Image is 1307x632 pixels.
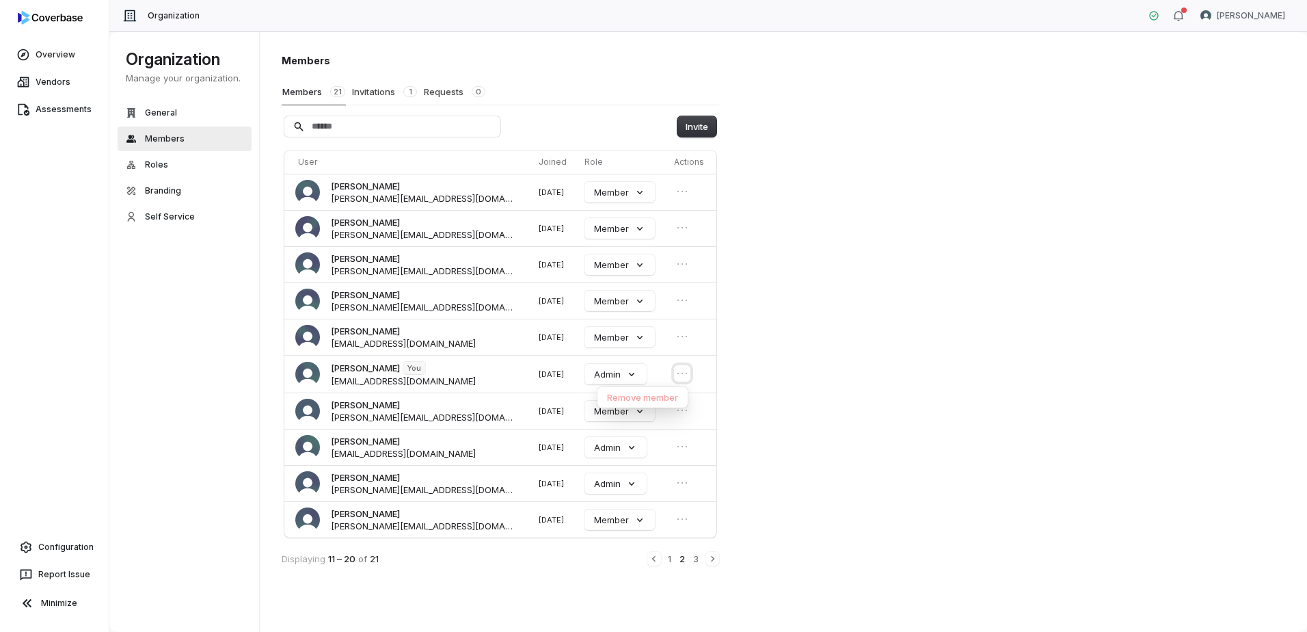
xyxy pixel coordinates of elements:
[674,183,690,200] button: Open menu
[148,10,200,21] span: Organization
[331,447,476,460] span: [EMAIL_ADDRESS][DOMAIN_NAME]
[674,328,690,345] button: Open menu
[282,53,719,68] h1: Members
[145,185,181,196] span: Branding
[674,220,690,236] button: Open menu
[3,97,106,122] a: Assessments
[539,187,564,197] span: [DATE]
[678,551,686,566] button: 2
[3,42,106,67] a: Overview
[1200,10,1211,21] img: Curtis Nohl avatar
[145,211,195,222] span: Self Service
[331,508,400,520] span: [PERSON_NAME]
[282,553,325,564] span: Displaying
[666,551,673,566] button: 1
[295,289,320,313] img: Ryan Jenkins
[295,216,320,241] img: Jason Boland
[126,72,243,84] p: Manage your organization.
[295,471,320,496] img: Michael Violante
[295,508,320,532] img: Michelle Drake
[295,325,320,350] img: Isaac Mousel
[145,133,185,144] span: Members
[282,79,346,105] button: Members
[358,553,367,564] span: of
[331,325,400,337] span: [PERSON_NAME]
[331,484,514,496] span: [PERSON_NAME][EMAIL_ADDRESS][DOMAIN_NAME]
[331,228,514,241] span: [PERSON_NAME][EMAIL_ADDRESS][DOMAIN_NAME]
[18,11,83,25] img: logo-D7KZi-bG.svg
[677,116,716,137] button: Invite
[331,520,514,532] span: [PERSON_NAME][EMAIL_ADDRESS][DOMAIN_NAME]
[674,511,690,527] button: Open menu
[331,265,514,277] span: [PERSON_NAME][EMAIL_ADDRESS][DOMAIN_NAME]
[5,562,103,587] button: Report Issue
[331,301,514,313] span: [PERSON_NAME][EMAIL_ADDRESS][DOMAIN_NAME]
[351,79,418,105] button: Invitations
[669,150,716,174] th: Actions
[331,435,400,447] span: [PERSON_NAME]
[284,150,533,174] th: User
[472,86,485,97] span: 0
[295,399,320,423] img: Adam Hauseman
[539,443,564,452] span: [DATE]
[295,252,320,277] img: Robert Latcham
[126,49,243,70] h1: Organization
[331,471,400,484] span: [PERSON_NAME]
[692,551,700,566] button: 3
[5,590,103,617] button: Minimize
[331,337,476,350] span: [EMAIL_ADDRESS][DOMAIN_NAME]
[539,224,564,233] span: [DATE]
[145,159,168,170] span: Roles
[295,435,320,460] img: Akshar Thakkar
[331,289,400,301] span: [PERSON_NAME]
[284,116,500,137] input: Search
[331,411,514,423] span: [PERSON_NAME][EMAIL_ADDRESS][DOMAIN_NAME]
[331,216,400,228] span: [PERSON_NAME]
[423,79,486,105] button: Requests
[674,292,690,308] button: Open menu
[539,260,564,269] span: [DATE]
[328,553,355,564] span: 11 – 20
[1217,10,1285,21] span: [PERSON_NAME]
[539,332,564,342] span: [DATE]
[331,399,400,411] span: [PERSON_NAME]
[331,180,400,192] span: [PERSON_NAME]
[295,362,320,386] img: Curtis Nohl
[330,86,345,97] span: 21
[539,479,564,488] span: [DATE]
[539,369,564,379] span: [DATE]
[5,535,103,559] a: Configuration
[539,296,564,306] span: [DATE]
[705,552,719,566] button: Next
[539,515,564,525] span: [DATE]
[674,475,690,491] button: Open menu
[370,553,379,564] span: 21
[331,362,400,374] span: [PERSON_NAME]
[579,150,669,174] th: Role
[674,365,690,382] button: Close menu
[539,406,564,416] span: [DATE]
[533,150,579,174] th: Joined
[674,256,690,272] button: Open menu
[674,402,690,419] button: Open menu
[145,107,177,118] span: General
[331,192,514,205] span: [PERSON_NAME][EMAIL_ADDRESS][DOMAIN_NAME]
[403,86,417,97] span: 1
[674,438,690,455] button: Open menu
[647,552,661,566] button: Previous
[295,180,320,205] img: Jonathan Wann
[331,252,400,265] span: [PERSON_NAME]
[403,362,425,374] span: You
[331,375,476,387] span: [EMAIL_ADDRESS][DOMAIN_NAME]
[3,70,106,94] a: Vendors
